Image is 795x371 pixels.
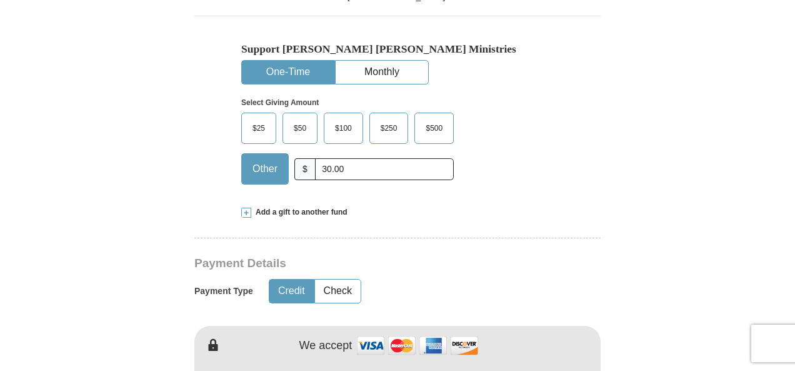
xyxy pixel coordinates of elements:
[419,119,449,138] span: $500
[287,119,312,138] span: $50
[355,332,480,359] img: credit cards accepted
[374,119,404,138] span: $250
[299,339,352,353] h4: We accept
[315,158,454,180] input: Other Amount
[194,286,253,297] h5: Payment Type
[241,98,319,107] strong: Select Giving Amount
[329,119,358,138] span: $100
[336,61,428,84] button: Monthly
[246,160,284,178] span: Other
[251,207,347,218] span: Add a gift to another fund
[194,257,513,271] h3: Payment Details
[241,43,554,56] h5: Support [PERSON_NAME] [PERSON_NAME] Ministries
[246,119,271,138] span: $25
[242,61,334,84] button: One-Time
[294,158,316,180] span: $
[269,280,314,303] button: Credit
[315,280,361,303] button: Check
